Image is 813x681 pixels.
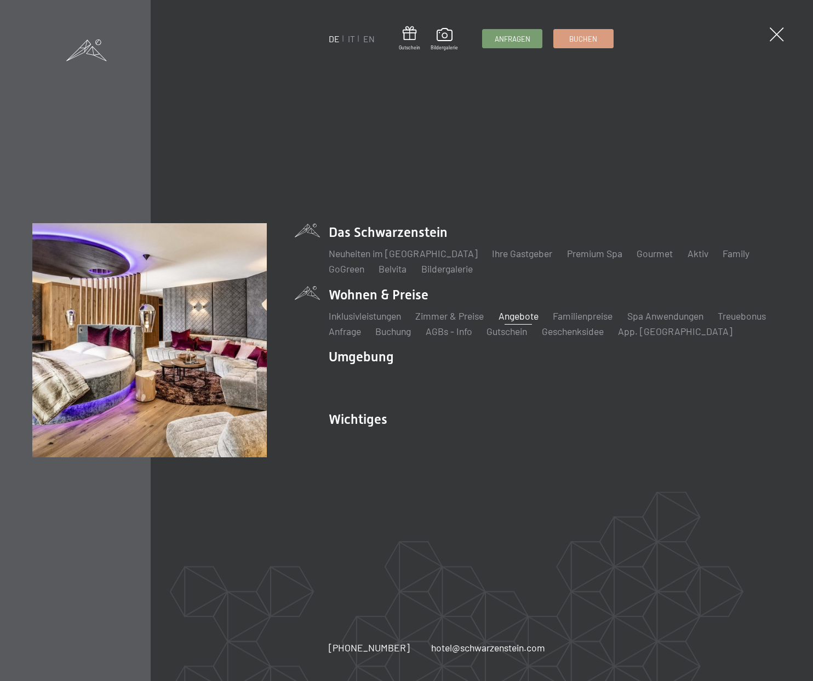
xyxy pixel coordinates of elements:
a: Buchen [554,30,613,48]
a: Anfragen [483,30,542,48]
a: Familienpreise [553,310,612,322]
a: Gutschein [399,26,420,51]
a: hotel@schwarzenstein.com [431,641,545,655]
a: Spa Anwendungen [627,310,703,322]
a: GoGreen [329,263,364,275]
a: Aktiv [688,247,708,259]
a: App. [GEOGRAPHIC_DATA] [618,325,732,337]
a: Buchung [375,325,411,337]
a: Bildergalerie [421,263,473,275]
a: Belvita [379,263,406,275]
span: Gutschein [399,44,420,51]
span: Bildergalerie [431,44,458,51]
span: Anfragen [495,34,530,44]
a: Anfrage [329,325,361,337]
a: AGBs - Info [426,325,472,337]
a: Geschenksidee [542,325,604,337]
img: Wellnesshotel Südtirol SCHWARZENSTEIN - Wellnessurlaub in den Alpen, Wandern und Wellness [32,223,266,457]
a: Inklusivleistungen [329,310,401,322]
a: EN [363,33,375,44]
a: IT [348,33,355,44]
span: [PHONE_NUMBER] [329,642,410,654]
a: Ihre Gastgeber [492,247,552,259]
a: Family [723,247,749,259]
a: Gutschein [486,325,527,337]
a: Treuebonus [718,310,766,322]
a: DE [329,33,340,44]
a: Zimmer & Preise [415,310,484,322]
a: Premium Spa [567,247,622,259]
span: Buchen [569,34,597,44]
a: Bildergalerie [431,28,458,51]
a: Gourmet [637,247,673,259]
a: Angebote [499,310,539,322]
a: Neuheiten im [GEOGRAPHIC_DATA] [329,247,478,259]
a: [PHONE_NUMBER] [329,641,410,655]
